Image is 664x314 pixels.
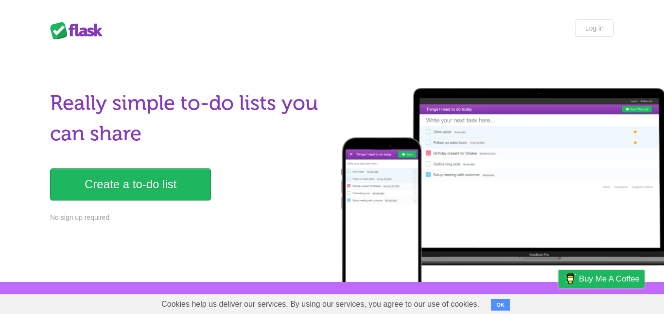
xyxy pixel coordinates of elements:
p: No sign up required [50,213,326,223]
a: Buy me a coffee [559,270,645,288]
button: OK [491,299,510,311]
img: Buy me a coffee [563,270,577,287]
span: Cookies help us deliver our services. By using our services, you agree to our use of cookies. [152,295,489,314]
div: Flask Lists [50,22,108,39]
a: Create a to-do list [50,168,211,200]
h1: Really simple to-do lists you can share [50,88,326,149]
span: Buy me a coffee [579,270,640,287]
a: Log in [575,19,614,37]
